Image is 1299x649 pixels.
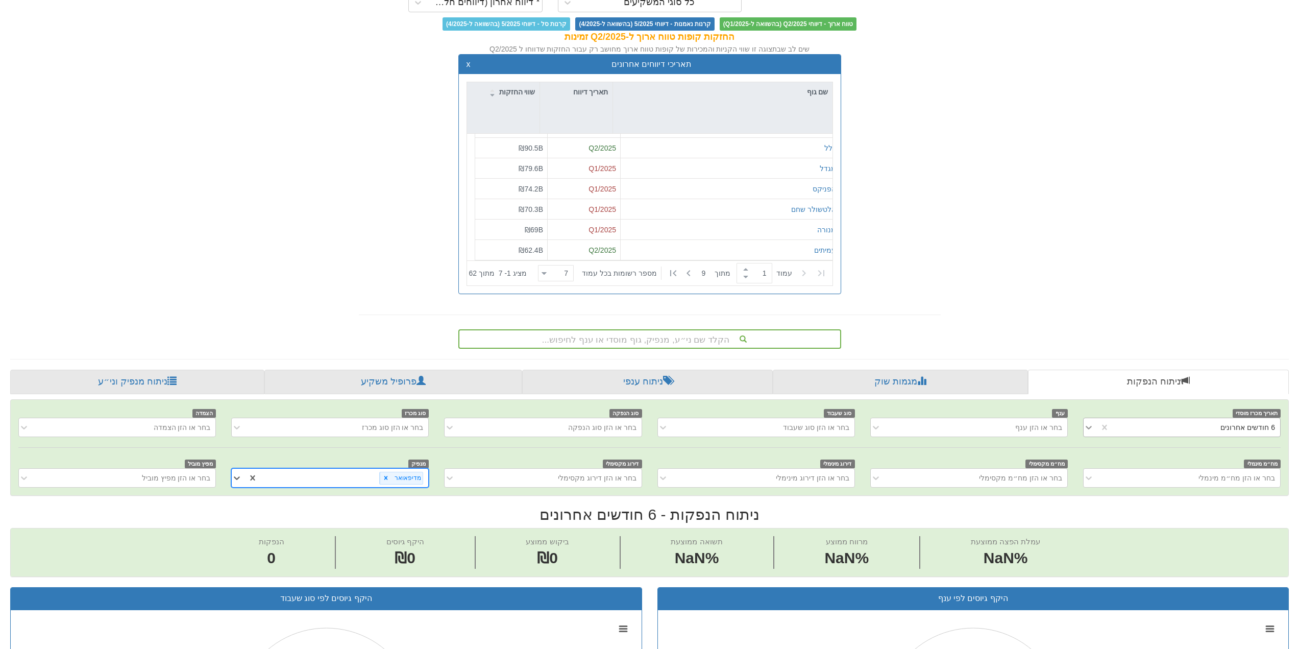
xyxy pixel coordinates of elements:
[142,473,211,483] div: בחר או הזן מפיץ מוביל
[791,204,836,214] button: אלטשולר שחם
[558,473,636,483] div: בחר או הזן דירוג מקסימלי
[459,330,840,348] div: הקלד שם ני״ע, מנפיק, גוף מוסדי או ענף לחיפוש...
[479,245,543,255] div: ₪62.4B
[386,537,424,546] span: היקף גיוסים
[479,143,543,153] div: ₪90.5B
[1052,409,1068,418] span: ענף
[814,245,836,255] button: עמיתים
[391,472,423,484] div: מדיפאואר
[979,473,1062,483] div: בחר או הזן מח״מ מקסימלי
[552,245,616,255] div: Q2/2025
[776,473,849,483] div: בחר או הזן דירוג מינימלי
[1015,422,1062,432] div: בחר או הזן ענף
[479,204,543,214] div: ₪70.3B
[10,506,1289,523] h2: ניתוח הנפקות - 6 חודשים אחרונים
[479,225,543,235] div: ₪69B
[540,82,612,102] div: תאריך דיווח
[467,82,540,102] div: שווי החזקות
[362,422,424,432] div: בחר או הזן סוג מכרז
[826,537,868,546] span: מרווח ממוצע
[666,593,1281,605] div: היקף גיוסים לפי ענף
[552,225,616,235] div: Q1/2025
[568,422,636,432] div: בחר או הזן סוג הנפקה
[408,460,429,468] span: מנפיק
[671,547,722,569] span: NaN%
[971,537,1040,546] span: עמלת הפצה ממוצעת
[817,225,836,235] button: מנורה
[259,537,284,546] span: הנפקות
[824,547,869,569] span: NaN%
[813,184,836,194] button: הפניקס
[773,370,1027,394] a: מגמות שוק
[359,31,941,44] div: החזקות קופות טווח ארוך ל-Q2/2025 זמינות
[1220,422,1275,432] div: 6 חודשים אחרונים
[575,17,714,31] span: קרנות נאמנות - דיווחי 5/2025 (בהשוואה ל-4/2025)
[776,268,792,278] span: ‏עמוד
[526,537,569,546] span: ביקוש ממוצע
[154,422,211,432] div: בחר או הזן הצמדה
[1244,460,1281,468] span: מח״מ מינמלי
[671,537,722,546] span: תשואה ממוצעת
[1028,370,1289,394] a: ניתוח הנפקות
[702,268,715,278] span: 9
[259,547,284,569] span: 0
[479,184,543,194] div: ₪74.2B
[402,409,429,418] span: סוג מכרז
[611,60,692,68] span: תאריכי דיווחים אחרונים
[359,44,941,54] div: שים לב שבתצוגה זו שווי הקניות והמכירות של קופות טווח ארוך מחושב רק עבור החזקות שדווחו ל Q2/2025
[552,163,616,174] div: Q1/2025
[1233,409,1281,418] span: תאריך מכרז מוסדי
[783,422,849,432] div: בחר או הזן סוג שעבוד
[609,409,642,418] span: סוג הנפקה
[467,60,471,69] button: x
[522,370,773,394] a: ניתוח ענפי
[1025,460,1068,468] span: מח״מ מקסימלי
[603,460,642,468] span: דירוג מקסימלי
[971,547,1040,569] span: NaN%
[552,184,616,194] div: Q1/2025
[10,370,264,394] a: ניתוח מנפיק וני״ע
[552,143,616,153] div: Q2/2025
[534,262,830,284] div: ‏ מתוך
[613,82,832,102] div: שם גוף
[824,409,855,418] span: סוג שעבוד
[552,204,616,214] div: Q1/2025
[479,163,543,174] div: ₪79.6B
[537,549,558,566] span: ₪0
[1198,473,1275,483] div: בחר או הזן מח״מ מינמלי
[824,143,836,153] button: כלל
[469,262,527,284] div: ‏מציג 1 - 7 ‏ מתוך 62
[820,460,855,468] span: דירוג מינימלי
[264,370,522,394] a: פרופיל משקיע
[582,268,657,278] span: ‏מספר רשומות בכל עמוד
[192,409,216,418] span: הצמדה
[18,593,634,605] div: היקף גיוסים לפי סוג שעבוד
[395,549,415,566] span: ₪0
[820,163,836,174] button: מגדל
[185,460,216,468] span: מפיץ מוביל
[443,17,570,31] span: קרנות סל - דיווחי 5/2025 (בהשוואה ל-4/2025)
[720,17,856,31] span: טווח ארוך - דיווחי Q2/2025 (בהשוואה ל-Q1/2025)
